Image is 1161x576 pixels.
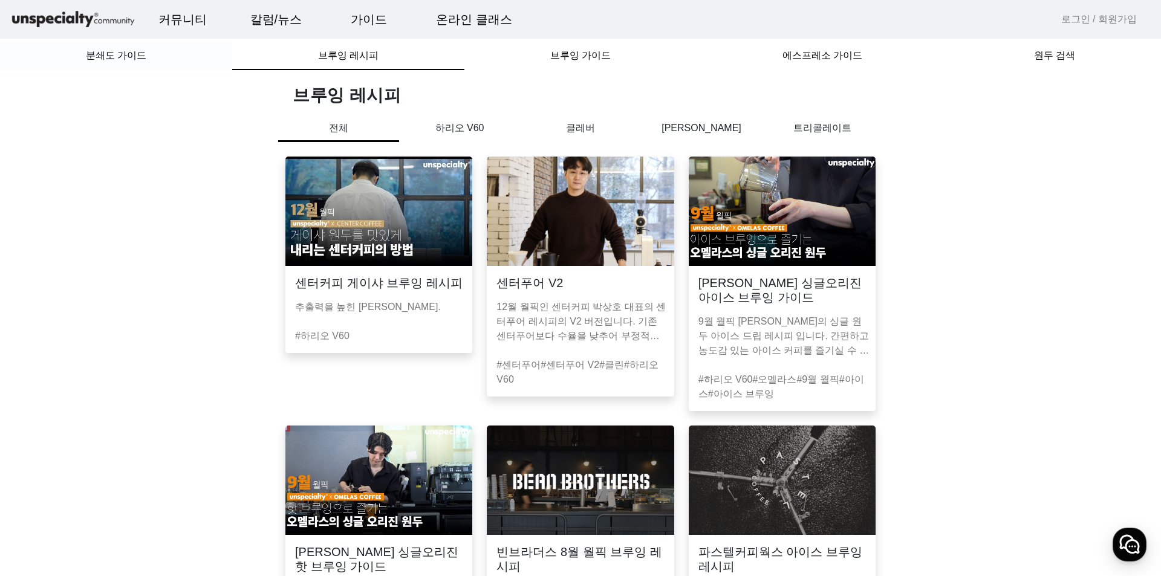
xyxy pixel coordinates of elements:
a: #9월 월픽 [796,374,839,384]
a: 로그인 / 회원가입 [1061,12,1137,27]
p: 추출력을 높힌 [PERSON_NAME]. [295,300,467,314]
a: 칼럼/뉴스 [241,3,312,36]
h3: 센터푸어 V2 [496,276,563,290]
p: 하리오 V60 [399,121,520,135]
a: 센터커피 게이샤 브루잉 레시피추출력을 높힌 [PERSON_NAME].#하리오 V60 [278,157,480,411]
a: 홈 [4,383,80,413]
a: #아이스 [698,374,864,399]
a: 센터푸어 V212월 월픽인 센터커피 박상호 대표의 센터푸어 레시피의 V2 버전입니다. 기존 센터푸어보다 수율을 낮추어 부정적인 맛이 억제되었습니다.#센터푸어#센터푸어 V2#클... [480,157,681,411]
a: #클린 [599,360,624,370]
h3: 센터커피 게이샤 브루잉 레시피 [295,276,463,290]
span: 설정 [187,401,201,411]
span: 홈 [38,401,45,411]
a: 가이드 [341,3,397,36]
a: 커뮤니티 [149,3,216,36]
p: 트리콜레이트 [762,121,883,135]
a: 온라인 클래스 [426,3,522,36]
h3: [PERSON_NAME] 싱글오리진 핫 브루잉 가이드 [295,545,463,574]
img: logo [10,9,137,30]
p: [PERSON_NAME] [641,121,762,135]
span: 대화 [111,402,125,412]
h3: 빈브라더스 8월 월픽 브루잉 레시피 [496,545,664,574]
p: 9월 월픽 [PERSON_NAME]의 싱글 원두 아이스 드립 레시피 입니다. 간편하고 농도감 있는 아이스 커피를 즐기실 수 있습니다. [698,314,871,358]
h3: 파스텔커피웍스 아이스 브루잉 레시피 [698,545,866,574]
a: 대화 [80,383,156,413]
a: #하리오 V60 [496,360,659,384]
a: [PERSON_NAME] 싱글오리진 아이스 브루잉 가이드9월 월픽 [PERSON_NAME]의 싱글 원두 아이스 드립 레시피 입니다. 간편하고 농도감 있는 아이스 커피를 즐기실... [681,157,883,411]
a: #하리오 V60 [295,331,350,341]
h1: 브루잉 레시피 [293,85,883,106]
span: 분쇄도 가이드 [86,51,146,60]
span: 브루잉 레시피 [318,51,379,60]
span: 에스프레소 가이드 [782,51,862,60]
a: #센터푸어 V2 [541,360,599,370]
a: #아이스 브루잉 [708,389,774,399]
p: 클레버 [520,121,641,135]
p: 전체 [278,121,399,142]
a: #센터푸어 [496,360,541,370]
h3: [PERSON_NAME] 싱글오리진 아이스 브루잉 가이드 [698,276,866,305]
a: #하리오 V60 [698,374,753,384]
a: 설정 [156,383,232,413]
span: 원두 검색 [1034,51,1075,60]
span: 브루잉 가이드 [550,51,611,60]
a: #오멜라스 [752,374,796,384]
p: 12월 월픽인 센터커피 박상호 대표의 센터푸어 레시피의 V2 버전입니다. 기존 센터푸어보다 수율을 낮추어 부정적인 맛이 억제되었습니다. [496,300,669,343]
